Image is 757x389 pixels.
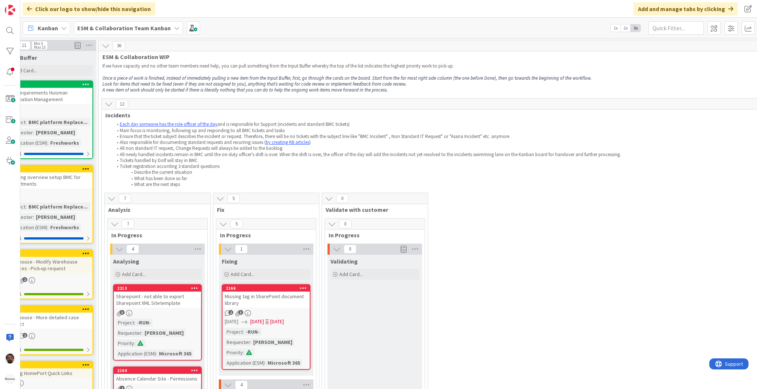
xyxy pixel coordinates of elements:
em: Once a piece of work is finished, instead of immediately pulling a new item from the Input Buffer... [102,75,592,81]
div: 2085 [9,307,92,312]
div: Warehouse - Modify Warehouse Services - Pick-up request [5,257,92,273]
div: 2185 [5,81,92,88]
span: : [134,319,135,327]
div: [PERSON_NAME] [251,338,294,346]
div: Priority [116,339,134,347]
div: 2009 [5,362,92,368]
div: -RUN- [244,328,261,336]
div: [DATE] [270,318,284,326]
div: Project [116,319,134,327]
div: Requester [116,329,142,337]
div: Warehouse - More detailed case subject [5,313,92,329]
div: Min 5 [34,42,43,45]
div: Microsoft 365 [266,359,302,367]
b: ESM & Collaboration Team Kanban [77,24,171,32]
span: 5 [227,194,240,203]
span: Support [16,1,34,10]
span: Add Card... [122,271,146,278]
div: Max 15 [34,45,45,49]
div: Creating overview setup BMC for departments [5,172,92,189]
span: 12 [116,100,128,109]
span: [DATE] [225,318,238,326]
em: A new item of work should only be started if there is literally nothing that you can do to help t... [102,87,388,93]
span: Kanban [38,24,58,32]
span: Analysing [113,258,139,265]
span: Add Card... [339,271,363,278]
div: Priority [225,348,243,357]
div: 2164 [117,368,201,373]
a: Each day someone has the role officer of the day [120,121,217,127]
div: Freshworks [48,223,81,231]
div: [PERSON_NAME] [143,329,186,337]
div: [PERSON_NAME] [34,128,77,137]
div: 2213Sharepoint - not able to export Sharepoint XML Sitetemplate [114,285,201,308]
span: Validate with customer [326,206,418,213]
div: 2149Creating overview setup BMC for departments [5,166,92,189]
div: 2213 [114,285,201,292]
div: Application (ESM) [7,139,47,147]
span: 3x [631,24,641,32]
span: 3 [120,310,125,315]
div: 2166 [226,286,310,291]
span: 1 [23,333,27,338]
span: : [26,203,27,211]
span: : [265,359,266,367]
img: Visit kanbanzone.com [5,5,15,15]
span: : [243,348,244,357]
div: 2009Adding HomePort Quick Links [5,362,92,378]
div: Add and manage tabs by clicking [634,2,738,16]
div: ESM requirements Huisman Information Management [5,88,92,104]
div: 2166 [223,285,310,292]
span: Fixing [222,258,238,265]
div: Adding HomePort Quick Links [5,368,92,378]
div: 2185ESM requirements Huisman Information Management [5,81,92,104]
span: 5 [230,220,243,228]
span: In Progress [220,231,307,239]
span: 11 [18,41,30,50]
span: : [250,338,251,346]
span: Add Card... [231,271,254,278]
span: 1 [235,245,248,254]
a: by creating KB articles [266,139,309,145]
div: 2086 [9,251,92,256]
div: Freshworks [48,139,81,147]
span: : [47,223,48,231]
span: 2 [23,277,27,282]
span: Analysis [108,206,201,213]
em: Look for items that need to be fixed (even if they are not assigned to you), anything that’s wait... [102,81,407,87]
span: Add Card... [13,67,37,74]
span: Fix [217,206,310,213]
div: 2164 [114,367,201,374]
div: 2213 [117,286,201,291]
span: In Progress [111,231,198,239]
span: 36 [113,41,125,50]
div: 2085 [5,306,92,313]
div: Application (ESM) [225,359,265,367]
span: 7 [122,220,134,228]
div: Microsoft 365 [157,350,193,358]
div: Project [225,328,243,336]
div: BMC platform Replace... [27,118,89,126]
span: : [243,328,244,336]
span: : [26,118,27,126]
span: Input Buffer [4,54,37,61]
span: In Progress [329,231,415,239]
div: 1/1 [5,289,92,299]
span: 0 [339,220,352,228]
span: 1x [611,24,621,32]
div: 2185 [9,82,92,87]
span: 2 [228,310,233,315]
div: BMC platform Replace... [27,203,89,211]
div: Application (ESM) [7,223,47,231]
div: Sharepoint - not able to export Sharepoint XML Sitetemplate [114,292,201,308]
div: 0/1 [5,234,92,243]
span: [DATE] [250,318,264,326]
div: 2149 [9,166,92,172]
input: Quick Filter... [648,21,704,35]
span: : [134,339,135,347]
img: avatar [5,374,15,384]
span: : [47,139,48,147]
div: 2086Warehouse - Modify Warehouse Services - Pick-up request [5,250,92,273]
span: 3 [238,310,243,315]
div: Click our logo to show/hide this navigation [23,2,155,16]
